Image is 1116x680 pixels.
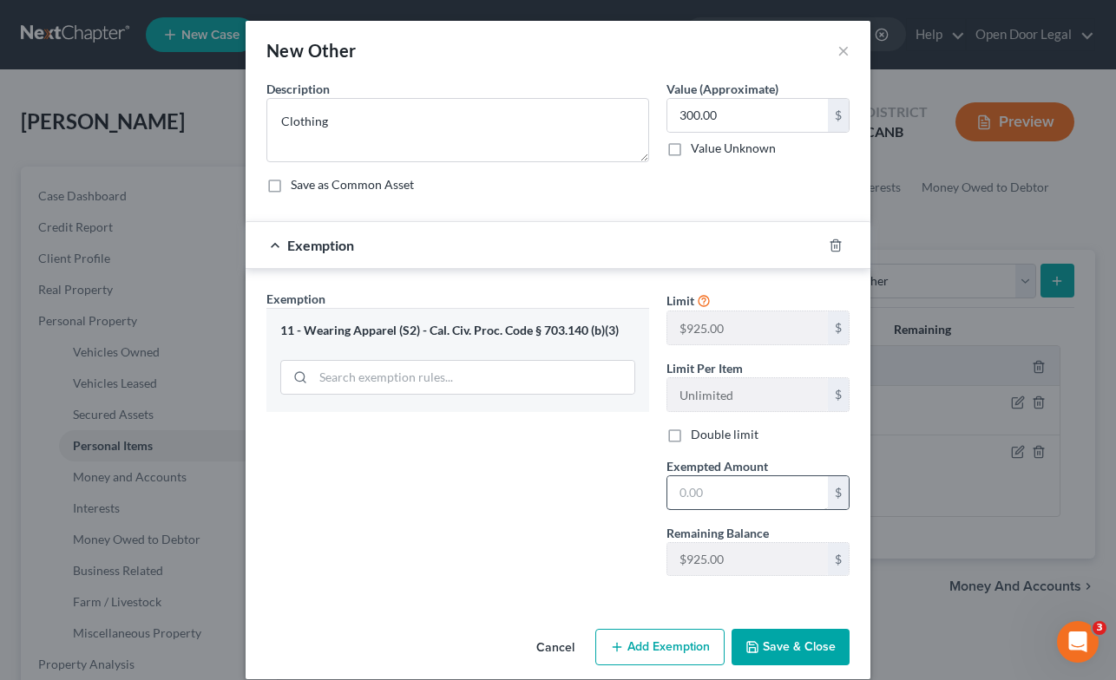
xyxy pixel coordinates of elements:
iframe: Intercom live chat [1057,621,1099,663]
label: Remaining Balance [666,524,769,542]
div: $ [828,476,849,509]
button: × [837,40,850,61]
div: 11 - Wearing Apparel (S2) - Cal. Civ. Proc. Code § 703.140 (b)(3) [280,323,635,339]
label: Double limit [691,426,758,443]
button: Save & Close [732,629,850,665]
label: Limit Per Item [666,359,743,377]
span: 3 [1093,621,1106,635]
label: Value Unknown [691,140,776,157]
span: Description [266,82,330,96]
button: Cancel [522,631,588,665]
div: $ [828,311,849,344]
input: -- [667,378,828,411]
div: $ [828,543,849,576]
input: 0.00 [667,476,828,509]
span: Exemption [266,291,325,306]
span: Exempted Amount [666,459,768,474]
input: Search exemption rules... [313,361,634,394]
div: $ [828,378,849,411]
div: $ [828,99,849,132]
label: Value (Approximate) [666,80,778,98]
input: 0.00 [667,99,828,132]
button: Add Exemption [595,629,725,665]
label: Save as Common Asset [291,176,414,193]
span: Exemption [287,237,354,253]
input: -- [667,543,828,576]
input: -- [667,311,828,344]
span: Limit [666,293,694,308]
div: New Other [266,38,357,62]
